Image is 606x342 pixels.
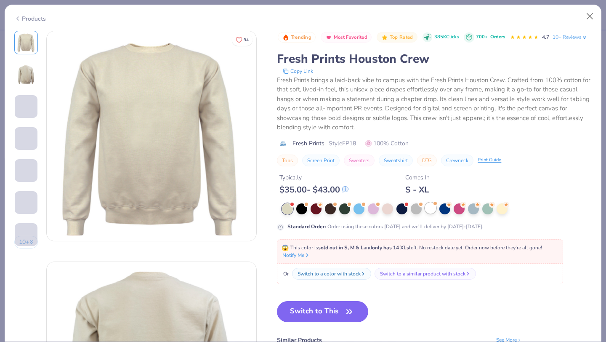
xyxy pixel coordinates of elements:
[377,32,417,43] button: Badge Button
[510,31,539,44] div: 4.7 Stars
[334,35,367,40] span: Most Favorited
[302,155,340,166] button: Screen Print
[417,155,437,166] button: DTG
[476,34,505,41] div: 700+
[14,14,46,23] div: Products
[282,34,289,41] img: Trending sort
[282,244,542,251] span: This color is and left. No restock date yet. Order now before they're all gone!
[277,140,288,147] img: brand logo
[15,214,16,237] img: User generated content
[344,155,375,166] button: Sweaters
[279,173,348,182] div: Typically
[318,244,364,251] strong: sold out in S, M & L
[279,184,348,195] div: $ 35.00 - $ 43.00
[15,118,16,141] img: User generated content
[582,8,598,24] button: Close
[405,173,430,182] div: Comes In
[542,34,549,40] span: 4.7
[478,157,501,164] div: Print Guide
[282,244,289,252] span: 😱
[375,268,476,280] button: Switch to a similar product with stock
[329,139,356,148] span: Style FP18
[16,64,36,85] img: Back
[280,67,316,75] button: copy to clipboard
[381,34,388,41] img: Top Rated sort
[47,31,256,241] img: Front
[277,75,592,132] div: Fresh Prints brings a laid-back vibe to campus with the Fresh Prints Houston Crew. Crafted from 1...
[292,268,371,280] button: Switch to a color with stock
[14,236,38,248] button: 10+
[365,139,409,148] span: 100% Cotton
[287,223,326,230] strong: Standard Order :
[321,32,372,43] button: Badge Button
[380,270,465,278] div: Switch to a similar product with stock
[553,33,587,41] a: 10+ Reviews
[15,246,16,269] img: User generated content
[16,32,36,53] img: Front
[278,32,316,43] button: Badge Button
[15,182,16,205] img: User generated content
[287,223,484,230] div: Order using these colors [DATE] and we'll deliver by [DATE]-[DATE].
[372,244,409,251] strong: only has 14 XLs
[277,155,298,166] button: Tops
[325,34,332,41] img: Most Favorited sort
[390,35,413,40] span: Top Rated
[291,35,311,40] span: Trending
[441,155,473,166] button: Crewneck
[405,184,430,195] div: S - XL
[379,155,413,166] button: Sweatshirt
[298,270,361,278] div: Switch to a color with stock
[244,38,249,42] span: 94
[490,34,505,40] span: Orders
[282,251,310,259] button: Notify Me
[434,34,459,41] span: 385K Clicks
[232,34,252,46] button: Like
[277,51,592,67] div: Fresh Prints Houston Crew
[282,270,289,278] span: Or
[15,150,16,173] img: User generated content
[277,301,368,322] button: Switch to This
[292,139,324,148] span: Fresh Prints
